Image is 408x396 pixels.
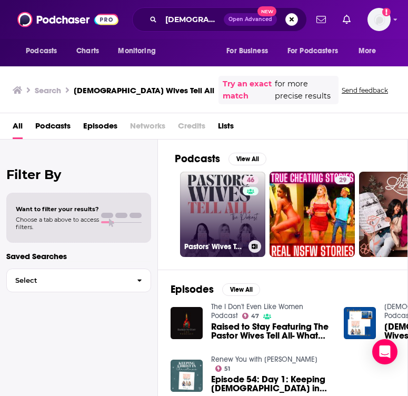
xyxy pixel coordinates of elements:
button: Show profile menu [367,8,391,31]
span: Logged in as sschroeder [367,8,391,31]
span: New [257,6,276,16]
span: Charts [76,44,99,58]
p: Saved Searches [6,251,151,261]
span: Monitoring [118,44,155,58]
a: 46 [243,176,258,184]
a: EpisodesView All [171,283,260,296]
div: Search podcasts, credits, & more... [132,7,307,32]
button: open menu [351,41,390,61]
h2: Episodes [171,283,214,296]
a: Raised to Stay Featuring The Pastor Wives Tell All- What Your Pastor's Wives Want You to Know [211,322,331,340]
h3: Pastors' Wives Tell All [184,242,244,251]
a: 46Pastors' Wives Tell All [180,172,265,257]
span: for more precise results [275,78,334,102]
span: For Podcasters [287,44,338,58]
span: Want to filter your results? [16,205,99,213]
span: For Business [226,44,268,58]
h3: Search [35,85,61,95]
h2: Podcasts [175,152,220,165]
span: Networks [130,117,165,139]
a: 47 [242,313,260,319]
div: Open Intercom Messenger [372,339,397,364]
img: Pastor Wives Tell All [344,307,376,339]
span: 47 [251,314,259,319]
button: open menu [111,41,169,61]
span: Select [7,277,128,284]
img: Episode 54: Day 1: Keeping Christ in Christmas Traditions with the Pastor's Wives Tell All Podcast [171,360,203,392]
span: More [359,44,376,58]
button: Send feedback [339,86,391,95]
span: Podcasts [26,44,57,58]
button: View All [228,153,266,165]
button: View All [222,283,260,296]
a: All [13,117,23,139]
button: open menu [18,41,71,61]
a: Show notifications dropdown [312,11,330,28]
span: Credits [178,117,205,139]
a: Episodes [83,117,117,139]
a: Charts [69,41,105,61]
a: Episode 54: Day 1: Keeping Christ in Christmas Traditions with the Pastor's Wives Tell All Podcast [211,375,331,393]
a: 29 [270,172,355,257]
button: Select [6,269,151,292]
a: The I Don't Even Like Women Podcast [211,302,303,320]
a: Podcasts [35,117,71,139]
img: User Profile [367,8,391,31]
span: 29 [339,175,346,186]
span: 51 [224,367,230,371]
a: 51 [215,365,231,372]
h3: [DEMOGRAPHIC_DATA] Wives Tell All [74,85,214,95]
svg: Add a profile image [382,8,391,16]
img: Podchaser - Follow, Share and Rate Podcasts [17,9,118,29]
a: Try an exact match [223,78,273,102]
span: Open Advanced [228,17,272,22]
button: open menu [281,41,353,61]
input: Search podcasts, credits, & more... [161,11,224,28]
a: 29 [335,176,351,184]
img: Raised to Stay Featuring The Pastor Wives Tell All- What Your Pastor's Wives Want You to Know [171,307,203,339]
span: Episode 54: Day 1: Keeping [DEMOGRAPHIC_DATA] in Christmas Traditions with the Pastor's Wives Tel... [211,375,331,393]
span: 46 [247,175,254,186]
button: open menu [219,41,281,61]
span: Choose a tab above to access filters. [16,216,99,231]
a: Lists [218,117,234,139]
a: Renew You with Quinn Kelly [211,355,317,364]
a: Show notifications dropdown [339,11,355,28]
a: PodcastsView All [175,152,266,165]
button: Open AdvancedNew [224,13,277,26]
h2: Filter By [6,167,151,182]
